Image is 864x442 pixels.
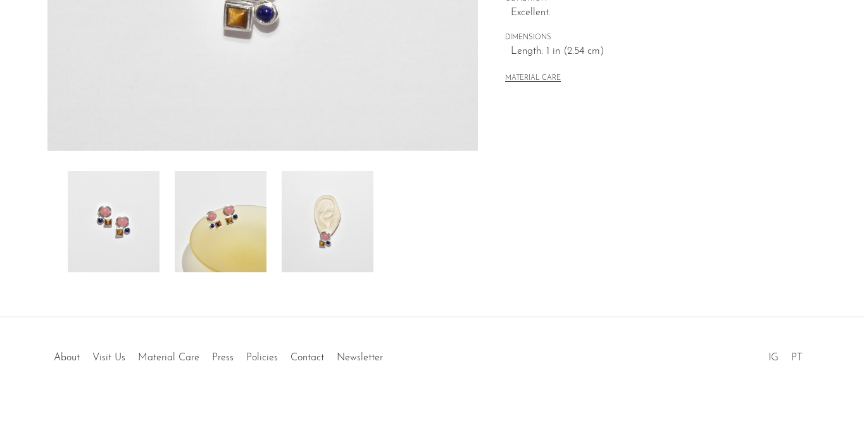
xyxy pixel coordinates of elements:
button: MATERIAL CARE [505,74,561,84]
a: Press [212,353,234,363]
a: Visit Us [92,353,125,363]
span: DIMENSIONS [505,32,790,44]
img: Colorful Geometric Earrings [68,171,160,272]
img: Colorful Geometric Earrings [282,171,373,272]
a: IG [768,353,779,363]
a: About [54,353,80,363]
span: Excellent. [511,5,790,22]
a: Material Care [138,353,199,363]
a: PT [791,353,803,363]
ul: Social Medias [762,343,809,367]
ul: Quick links [47,343,389,367]
a: Contact [291,353,324,363]
a: Policies [246,353,278,363]
img: Colorful Geometric Earrings [175,171,266,272]
span: Length: 1 in (2.54 cm) [511,44,790,60]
